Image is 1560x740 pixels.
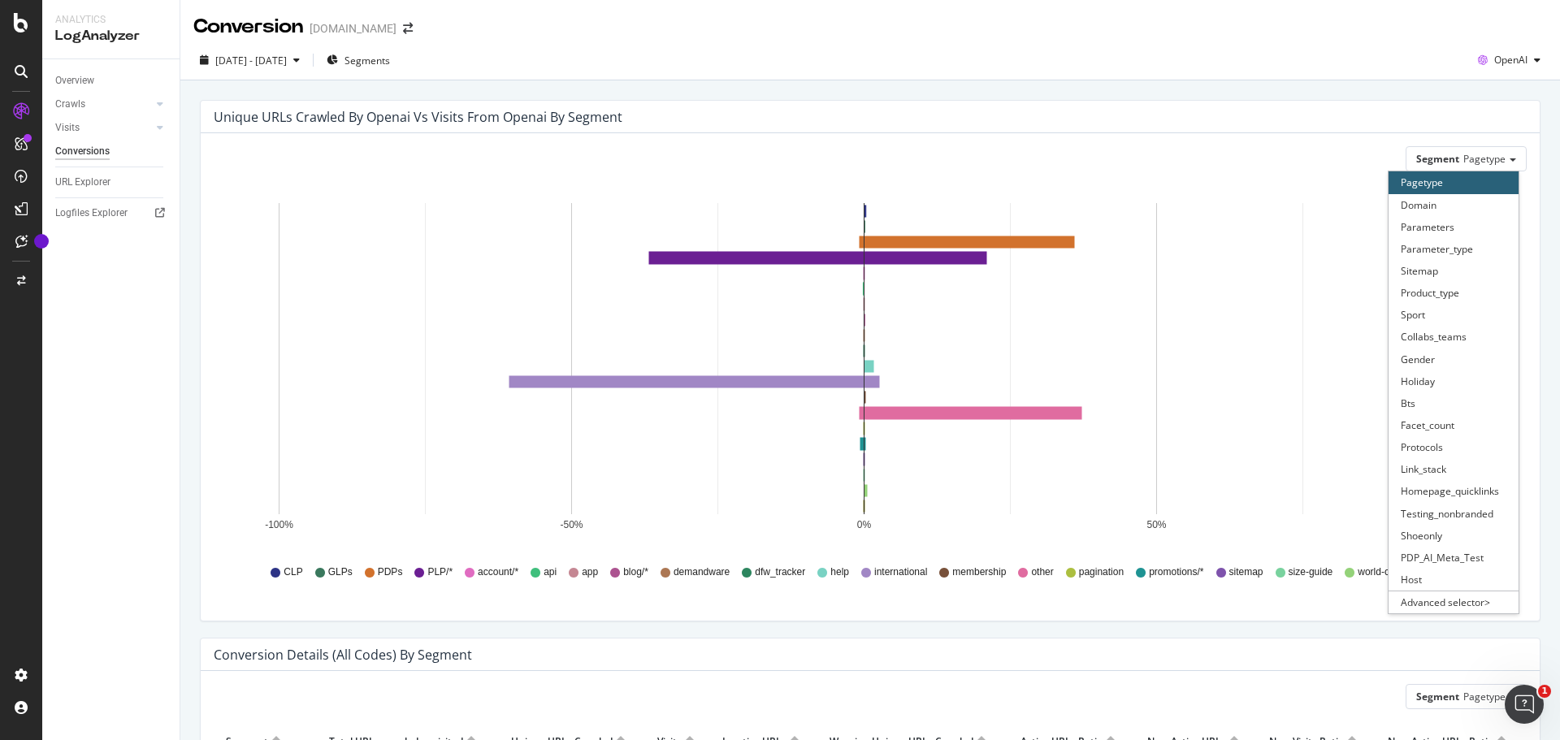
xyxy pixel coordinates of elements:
[1416,690,1459,703] span: Segment
[55,174,168,191] a: URL Explorer
[830,565,849,579] span: help
[55,96,152,113] a: Crawls
[1149,565,1203,579] span: promotions/*
[284,565,302,579] span: CLP
[55,119,152,136] a: Visits
[1389,260,1519,282] div: Sitemap
[427,565,453,579] span: PLP/*
[55,72,168,89] a: Overview
[1389,525,1519,547] div: Shoeonly
[755,565,805,579] span: dfw_tracker
[1389,238,1519,260] div: Parameter_type
[344,54,390,67] span: Segments
[1416,152,1459,166] span: Segment
[1389,547,1519,569] div: PDP_AI_Meta_Test
[674,565,730,579] span: demandware
[1389,480,1519,502] div: Homepage_quicklinks
[55,27,167,45] div: LogAnalyzer
[1389,282,1519,304] div: Product_type
[55,205,168,222] a: Logfiles Explorer
[1389,348,1519,370] div: Gender
[1289,565,1333,579] span: size-guide
[55,72,94,89] div: Overview
[214,184,1514,550] svg: A chart.
[55,174,110,191] div: URL Explorer
[544,565,557,579] span: api
[1146,520,1166,531] text: 50%
[193,47,306,73] button: [DATE] - [DATE]
[193,13,303,41] div: Conversion
[952,565,1006,579] span: membership
[214,109,622,125] div: Unique URLs Crawled by openai vs Visits from openai by Segment
[1471,47,1547,73] button: OpenAI
[1389,216,1519,238] div: Parameters
[1389,392,1519,414] div: Bts
[1494,53,1527,67] span: OpenAI
[1229,565,1263,579] span: sitemap
[55,205,128,222] div: Logfiles Explorer
[1389,370,1519,392] div: Holiday
[55,143,168,160] a: Conversions
[1389,414,1519,436] div: Facet_count
[857,520,872,531] text: 0%
[55,96,85,113] div: Crawls
[560,520,583,531] text: -50%
[378,565,403,579] span: PDPs
[1389,591,1519,613] div: Advanced selector >
[265,520,293,531] text: -100%
[55,13,167,27] div: Analytics
[403,23,413,34] div: arrow-right-arrow-left
[1505,685,1544,724] iframe: Intercom live chat
[1463,690,1506,703] span: Pagetype
[1538,685,1551,698] span: 1
[1389,458,1519,480] div: Link_stack
[34,234,49,249] div: Tooltip anchor
[328,565,353,579] span: GLPs
[874,565,927,579] span: international
[310,20,396,37] div: [DOMAIN_NAME]
[1358,565,1406,579] span: world-cup/*
[582,565,598,579] span: app
[1389,503,1519,525] div: Testing_nonbranded
[55,119,80,136] div: Visits
[1389,326,1519,348] div: Collabs_teams
[1389,194,1519,216] div: Domain
[55,143,110,160] div: Conversions
[1389,436,1519,458] div: Protocols
[478,565,518,579] span: account/*
[1079,565,1124,579] span: pagination
[1389,569,1519,591] div: Host
[1031,565,1053,579] span: other
[1389,304,1519,326] div: Sport
[623,565,648,579] span: blog/*
[320,47,396,73] button: Segments
[1463,152,1506,166] span: Pagetype
[215,54,287,67] span: [DATE] - [DATE]
[1389,171,1519,193] div: Pagetype
[214,647,472,663] div: Conversion Details (all codes) by Segment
